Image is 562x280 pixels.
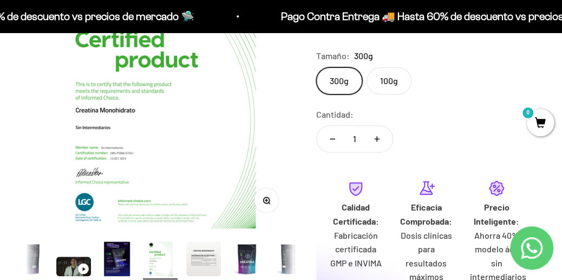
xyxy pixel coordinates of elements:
img: Creatina Monohidrato [273,241,308,276]
button: Ir al artículo 5 [143,241,178,279]
a: 0 [527,118,554,130]
button: Ir al artículo 7 [230,241,264,279]
button: Aumentar cantidad [361,126,393,152]
button: Reducir cantidad [317,126,348,152]
p: Fabricación certificada GMP e INVIMA [329,228,382,270]
span: 300g [354,49,373,63]
strong: Calidad Certificada: [333,202,379,226]
label: Cantidad: [316,107,354,122]
button: Ir al artículo 3 [56,257,91,279]
p: Pago Contra Entrega 🚚 Hasta 60% de descuento vs precios de mercado 🛸 [136,8,493,25]
img: Creatina Monohidrato [143,241,178,276]
button: Ir al artículo 8 [273,241,308,279]
strong: Precio Inteligente: [474,202,519,226]
legend: Tamaño: [316,49,350,63]
img: Creatina Monohidrato [100,241,134,276]
img: Creatina Monohidrato [186,241,221,276]
img: Creatina Monohidrato [13,241,48,276]
button: Ir al artículo 4 [100,241,134,279]
button: Ir al artículo 6 [186,241,221,279]
img: Creatina Monohidrato [230,241,264,276]
strong: Eficacia Comprobada: [400,202,452,226]
button: Ir al artículo 2 [13,241,48,279]
mark: 0 [521,106,534,119]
